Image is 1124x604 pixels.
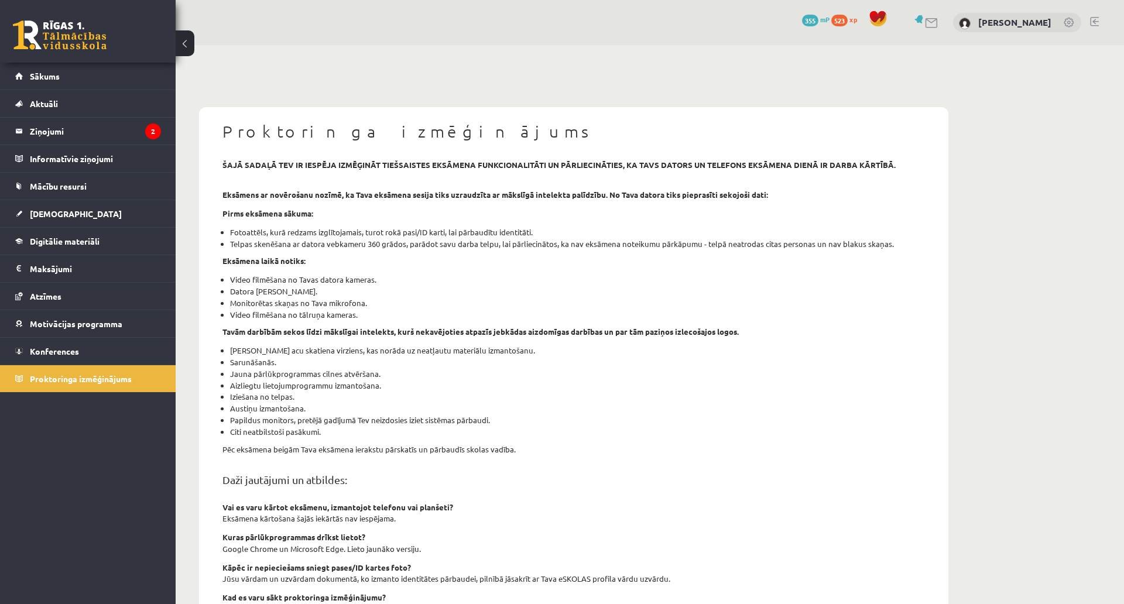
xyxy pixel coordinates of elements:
span: Mācību resursi [30,181,87,191]
span: Digitālie materiāli [30,236,100,246]
li: Sarunāšanās. [230,356,925,368]
span: Konferences [30,346,79,356]
p: Pēc eksāmena beigām Tava eksāmena ierakstu pārskatīs un pārbaudīs skolas vadība. [222,444,925,455]
span: Proktoringa izmēģinājums [30,373,132,384]
span: Sākums [30,71,60,81]
span: Aktuāli [30,98,58,109]
li: Citi neatbilstoši pasākumi. [230,426,925,438]
a: Atzīmes [15,283,161,310]
strong: Kāpēc ir nepieciešams sniegt pases/ID kartes foto? [222,562,411,572]
p: Eksāmena kārtošana šajās iekārtās nav iespējama. [222,513,925,524]
strong: Eksāmena laikā notiks: [222,256,306,266]
li: [PERSON_NAME] acu skatiena virziens, kas norāda uz neatļautu materiālu izmantošanu. [230,345,925,356]
a: Konferences [15,338,161,365]
img: Kristaps Veinbergs [959,18,971,29]
li: Telpas skenēšana ar datora vebkameru 360 grādos, parādot savu darba telpu, lai pārliecinātos, ka ... [230,238,925,250]
a: Maksājumi [15,255,161,282]
span: 355 [802,15,818,26]
span: Motivācijas programma [30,318,122,329]
li: Papildus monitors, pretējā gadījumā Tev neizdosies iziet sistēmas pārbaudi. [230,414,925,426]
li: Video filmēšana no tālruņa kameras. [230,309,925,321]
li: Aizliegtu lietojumprogrammu izmantošana. [230,380,925,392]
span: mP [820,15,830,24]
a: Rīgas 1. Tālmācības vidusskola [13,20,107,50]
a: Sākums [15,63,161,90]
strong: šajā sadaļā tev ir iespēja izmēģināt tiešsaistes eksāmena funkcionalitāti un pārliecināties, ka t... [222,160,896,170]
h2: Daži jautājumi un atbildes: [222,473,925,486]
strong: Vai es varu kārtot eksāmenu, izmantojot telefonu vai planšeti? [222,502,453,512]
a: 523 xp [831,15,863,24]
a: 355 mP [802,15,830,24]
li: Video filmēšana no Tavas datora kameras. [230,274,925,286]
strong: Kuras pārlūkprogrammas drīkst lietot? [222,532,365,542]
li: Iziešana no telpas. [230,391,925,403]
li: Austiņu izmantošana. [230,403,925,414]
strong: Tavām darbībām sekos līdzi mākslīgai intelekts, kurš nekavējoties atpazīs jebkādas aizdomīgas dar... [222,327,739,337]
span: 523 [831,15,848,26]
span: [DEMOGRAPHIC_DATA] [30,208,122,219]
a: Informatīvie ziņojumi [15,145,161,172]
i: 2 [145,123,161,139]
a: Mācību resursi [15,173,161,200]
span: xp [849,15,857,24]
a: [DEMOGRAPHIC_DATA] [15,200,161,227]
strong: Pirms eksāmena sākuma: [222,208,313,218]
a: Aktuāli [15,90,161,117]
h1: Proktoringa izmēģinājums [222,122,925,142]
li: Monitorētas skaņas no Tava mikrofona. [230,297,925,309]
li: Jauna pārlūkprogrammas cilnes atvēršana. [230,368,925,380]
a: Motivācijas programma [15,310,161,337]
a: Proktoringa izmēģinājums [15,365,161,392]
legend: Informatīvie ziņojumi [30,145,161,172]
strong: Eksāmens ar novērošanu nozīmē, ka Tava eksāmena sesija tiks uzraudzīta ar mākslīgā intelekta palī... [222,190,768,200]
p: Jūsu vārdam un uzvārdam dokumentā, ko izmanto identitātes pārbaudei, pilnībā jāsakrīt ar Tava eSK... [222,573,925,585]
legend: Ziņojumi [30,118,161,145]
strong: Kad es varu sākt proktoringa izmēģinājumu? [222,592,386,602]
p: Google Chrome un Microsoft Edge. Lieto jaunāko versiju. [222,543,925,555]
a: [PERSON_NAME] [978,16,1051,28]
legend: Maksājumi [30,255,161,282]
a: Ziņojumi2 [15,118,161,145]
li: Fotoattēls, kurā redzams izglītojamais, turot rokā pasi/ID karti, lai pārbaudītu identitāti. [230,227,925,238]
li: Datora [PERSON_NAME]. [230,286,925,297]
span: Atzīmes [30,291,61,301]
a: Digitālie materiāli [15,228,161,255]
